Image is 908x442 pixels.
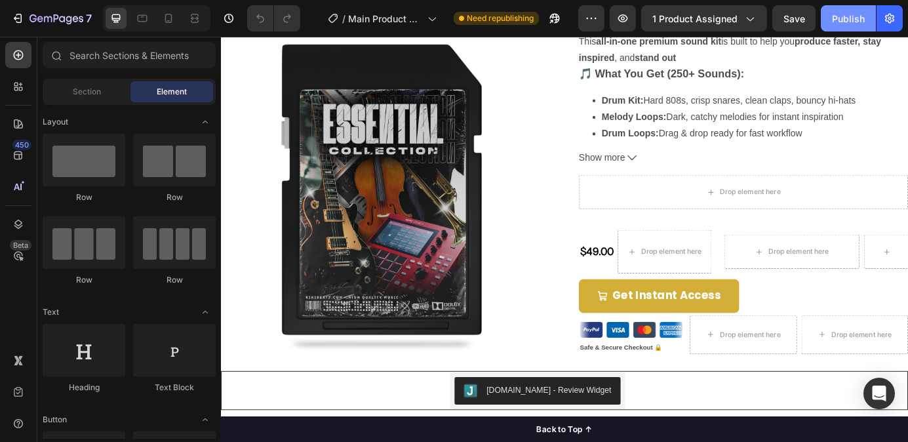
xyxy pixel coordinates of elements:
button: 7 [5,5,98,31]
button: Judge.me - Review Widget [267,390,458,421]
button: Show more [410,129,787,148]
div: Text Block [133,382,216,393]
strong: Melody Loops: [436,86,510,97]
img: Credit Card Icons [528,325,650,345]
span: 1 product assigned [652,12,738,26]
div: Beta [10,240,31,251]
span: Element [157,86,187,98]
div: Row [43,191,125,203]
button: Get Instant Access [410,277,593,315]
div: Drop element here [571,336,641,346]
div: Row [43,274,125,286]
div: Row [133,191,216,203]
p: 7 [86,10,92,26]
span: Toggle open [195,409,216,430]
div: Heading [43,382,125,393]
div: $49.00 [410,237,452,255]
div: Row [133,274,216,286]
span: Button [43,414,67,426]
div: [DOMAIN_NAME] - Review Widget [304,397,447,411]
strong: Safe & Secure Checkout 🔒 [411,352,505,359]
div: Drop element here [699,336,768,346]
li: Dark, catchy melodies for instant inspiration [436,83,787,102]
div: Undo/Redo [247,5,300,31]
button: Save [772,5,816,31]
strong: Drum Loops: [436,105,502,116]
span: Need republishing [467,12,534,24]
div: Drop element here [481,241,551,251]
span: Toggle open [195,111,216,132]
span: Toggle open [195,302,216,323]
div: 450 [12,140,31,150]
div: Publish [832,12,865,26]
div: Open Intercom Messenger [863,378,895,409]
iframe: Design area [221,37,908,442]
img: Credit Card Icons [406,325,528,345]
span: Layout [43,116,68,128]
span: / [342,12,345,26]
span: Show more [410,129,463,148]
strong: Drum Kit: [436,67,484,78]
span: Section [73,86,101,98]
button: 1 product assigned [641,5,767,31]
input: Search Sections & Elements [43,42,216,68]
li: Drag & drop ready for fast workflow [436,102,787,121]
span: Text [43,306,59,318]
div: Get Instant Access [448,285,572,308]
div: Drop element here [572,172,641,183]
img: Judgeme.png [278,397,294,413]
div: Drop element here [627,241,696,251]
li: Hard 808s, crisp snares, clean claps, bouncy hi-hats [436,64,787,83]
span: Main Product SoundMajesty [348,12,422,26]
button: Publish [821,5,876,31]
span: Save [783,13,805,24]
